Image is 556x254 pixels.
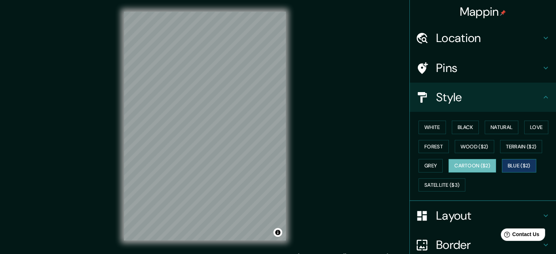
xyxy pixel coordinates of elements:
h4: Pins [436,61,541,75]
iframe: Help widget launcher [491,225,548,246]
div: Layout [410,201,556,230]
button: Wood ($2) [455,140,494,153]
h4: Layout [436,208,541,223]
h4: Border [436,238,541,252]
button: Satellite ($3) [419,178,465,192]
button: Cartoon ($2) [449,159,496,173]
img: pin-icon.png [500,10,506,16]
button: Natural [485,121,518,134]
h4: Style [436,90,541,105]
button: Black [452,121,479,134]
button: Grey [419,159,443,173]
canvas: Map [124,12,286,240]
button: Toggle attribution [273,228,282,237]
h4: Mappin [460,4,506,19]
button: Terrain ($2) [500,140,542,153]
h4: Location [436,31,541,45]
button: Blue ($2) [502,159,536,173]
button: White [419,121,446,134]
div: Style [410,83,556,112]
div: Location [410,23,556,53]
button: Love [524,121,548,134]
div: Pins [410,53,556,83]
button: Forest [419,140,449,153]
